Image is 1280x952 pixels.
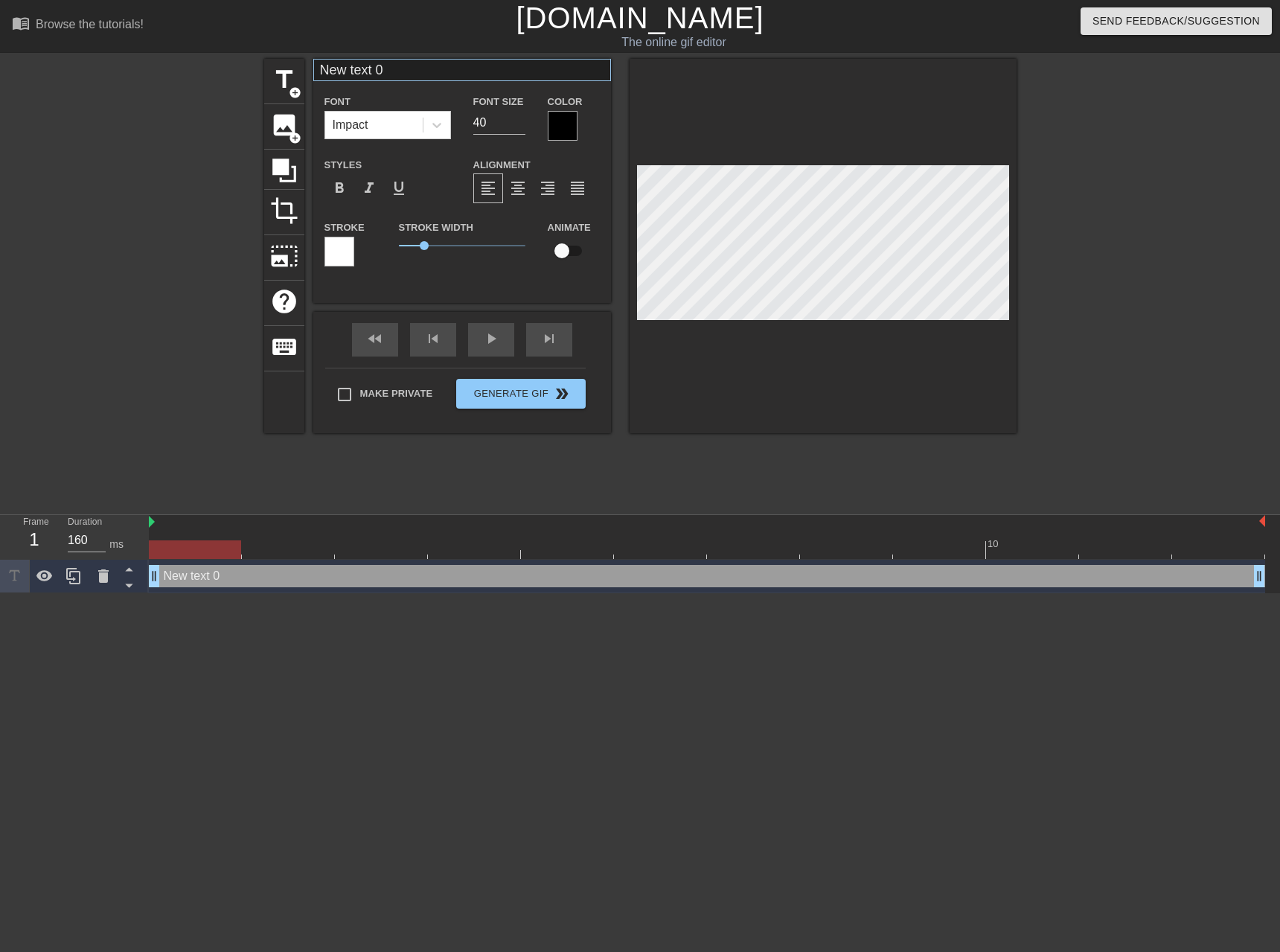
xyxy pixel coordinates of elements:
a: Browse the tutorials! [12,14,144,37]
span: image [270,111,298,139]
label: Font [324,95,351,109]
div: The online gif editor [434,33,913,51]
div: ms [109,537,124,552]
span: title [270,66,298,94]
div: 10 [988,537,1001,552]
label: Color [548,95,583,109]
span: format_align_center [509,179,527,197]
span: format_bold [330,179,348,197]
span: drag_handle [1252,569,1267,584]
span: double_arrow [553,385,571,403]
span: Generate Gif [462,385,579,403]
span: keyboard [270,333,298,361]
span: add_circle [289,132,301,144]
div: Frame [12,515,57,558]
div: 1 [23,526,45,553]
span: format_align_justify [569,179,586,197]
label: Stroke Width [399,220,473,235]
span: Send Feedback/Suggestion [1092,12,1260,31]
span: skip_next [540,330,558,348]
label: Animate [548,220,591,235]
span: add_circle [289,86,301,99]
span: photo_size_select_large [270,242,298,270]
span: format_align_left [479,179,497,197]
label: Duration [68,518,102,527]
a: [DOMAIN_NAME] [516,1,764,34]
label: Styles [324,158,362,173]
label: Alignment [473,158,531,173]
label: Stroke [324,220,365,235]
span: play_arrow [482,330,500,348]
span: help [270,287,298,316]
div: Impact [333,116,368,134]
span: Make Private [360,386,433,401]
div: Browse the tutorials! [36,18,144,31]
label: Font Size [473,95,524,109]
span: menu_book [12,14,30,32]
span: format_align_right [539,179,557,197]
span: format_italic [360,179,378,197]
img: bound-end.png [1259,515,1265,527]
span: drag_handle [147,569,161,584]
span: skip_previous [424,330,442,348]
button: Generate Gif [456,379,585,409]
span: fast_rewind [366,330,384,348]
button: Send Feedback/Suggestion [1081,7,1272,35]
span: format_underline [390,179,408,197]
span: crop [270,197,298,225]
